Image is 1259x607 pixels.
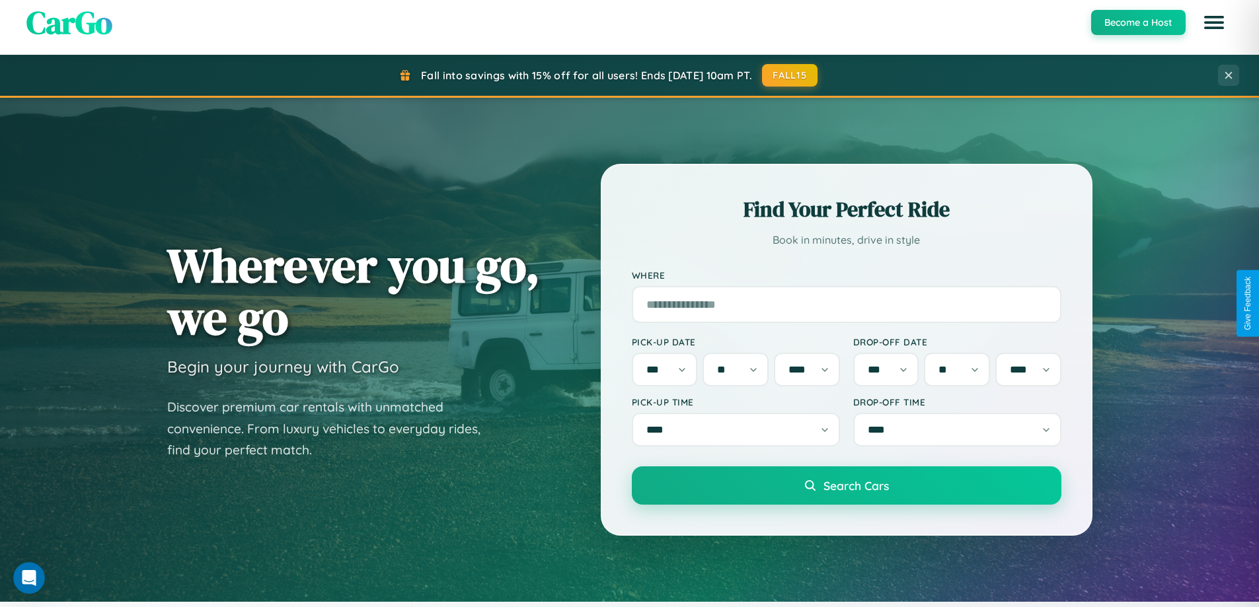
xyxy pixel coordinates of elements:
button: Search Cars [632,466,1061,505]
label: Pick-up Date [632,336,840,347]
span: CarGo [26,1,112,44]
iframe: Intercom live chat [13,562,45,594]
span: Fall into savings with 15% off for all users! Ends [DATE] 10am PT. [421,69,752,82]
label: Drop-off Time [853,396,1061,408]
button: Become a Host [1091,10,1186,35]
button: Open menu [1196,4,1233,41]
p: Discover premium car rentals with unmatched convenience. From luxury vehicles to everyday rides, ... [167,396,498,461]
button: FALL15 [762,64,818,87]
h2: Find Your Perfect Ride [632,195,1061,224]
div: Give Feedback [1243,277,1252,330]
h3: Begin your journey with CarGo [167,357,399,376]
span: Search Cars [823,478,889,493]
label: Drop-off Date [853,336,1061,347]
label: Pick-up Time [632,396,840,408]
p: Book in minutes, drive in style [632,231,1061,250]
label: Where [632,269,1061,281]
h1: Wherever you go, we go [167,239,540,343]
